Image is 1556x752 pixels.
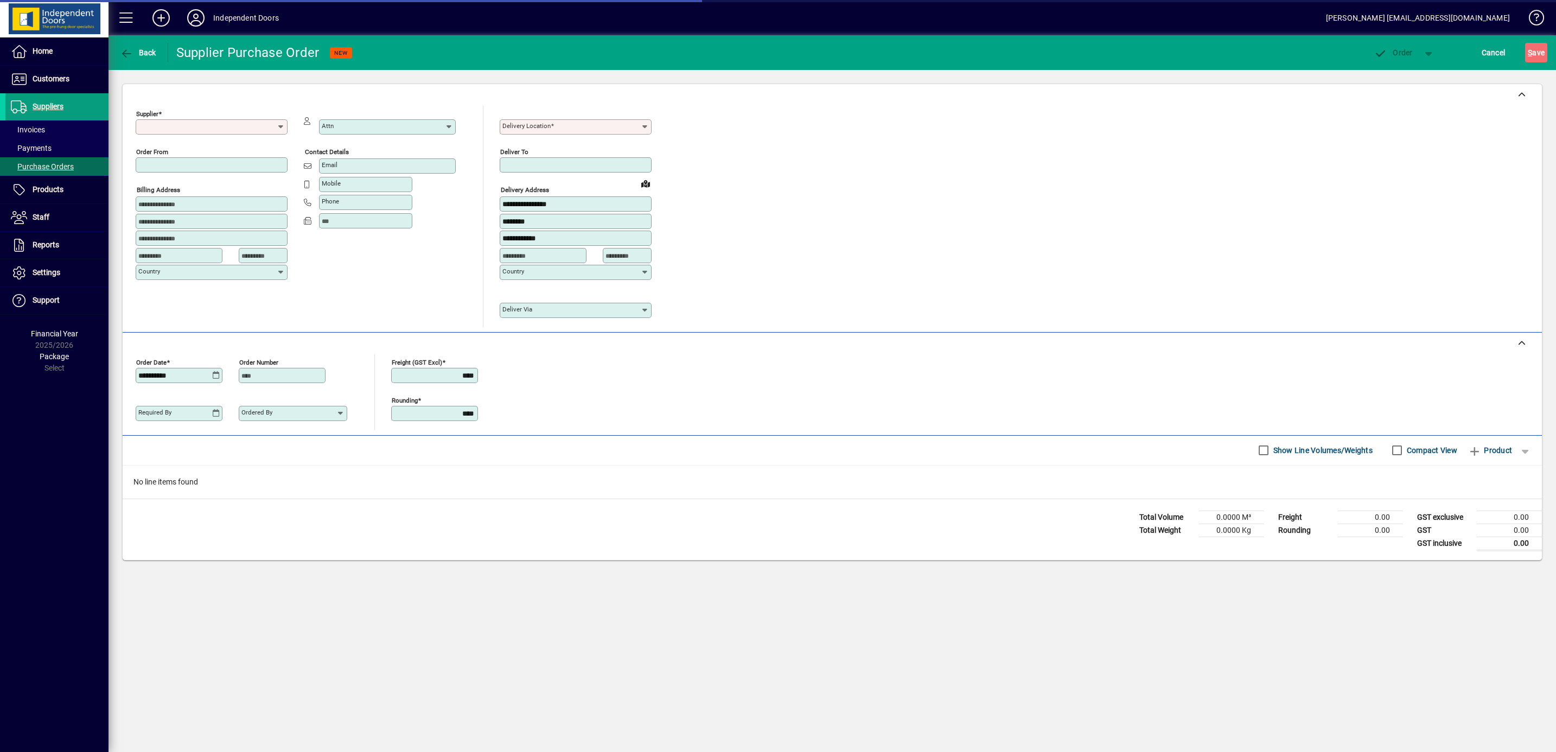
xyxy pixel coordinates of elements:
span: Order [1374,48,1413,57]
span: NEW [334,49,348,56]
td: Rounding [1273,524,1338,537]
mat-label: Attn [322,122,334,130]
button: Profile [178,8,213,28]
mat-label: Order from [136,148,168,156]
div: No line items found [123,466,1542,499]
td: Total Weight [1134,524,1199,537]
button: Back [117,43,159,62]
span: Reports [33,240,59,249]
td: 0.00 [1338,524,1403,537]
a: Home [5,38,109,65]
mat-label: Deliver To [500,148,528,156]
td: GST exclusive [1412,511,1477,524]
mat-label: Required by [138,409,171,416]
mat-label: Country [502,267,524,275]
div: Independent Doors [213,9,279,27]
td: 0.0000 Kg [1199,524,1264,537]
span: Products [33,185,63,194]
span: Home [33,47,53,55]
span: Settings [33,268,60,277]
span: Invoices [11,125,45,134]
div: [PERSON_NAME] [EMAIL_ADDRESS][DOMAIN_NAME] [1326,9,1510,27]
span: Package [40,352,69,361]
mat-label: Phone [322,197,339,205]
span: ave [1528,44,1545,61]
mat-label: Country [138,267,160,275]
a: Staff [5,204,109,231]
a: Purchase Orders [5,157,109,176]
a: View on map [637,175,654,192]
mat-label: Rounding [392,396,418,404]
mat-label: Email [322,161,337,169]
button: Cancel [1479,43,1508,62]
td: 0.0000 M³ [1199,511,1264,524]
span: Back [120,48,156,57]
span: Financial Year [31,329,78,338]
a: Settings [5,259,109,286]
a: Customers [5,66,109,93]
button: Order [1369,43,1418,62]
label: Compact View [1405,445,1457,456]
td: 0.00 [1477,537,1542,550]
label: Show Line Volumes/Weights [1271,445,1373,456]
td: GST [1412,524,1477,537]
button: Save [1525,43,1547,62]
span: Support [33,296,60,304]
td: Total Volume [1134,511,1199,524]
a: Knowledge Base [1521,2,1542,37]
mat-label: Delivery Location [502,122,551,130]
a: Payments [5,139,109,157]
span: Purchase Orders [11,162,74,171]
td: 0.00 [1477,524,1542,537]
mat-label: Order number [239,358,278,366]
td: 0.00 [1477,511,1542,524]
span: Suppliers [33,102,63,111]
a: Support [5,287,109,314]
span: S [1528,48,1532,57]
td: 0.00 [1338,511,1403,524]
div: Supplier Purchase Order [176,44,320,61]
td: Freight [1273,511,1338,524]
span: Cancel [1482,44,1506,61]
span: Staff [33,213,49,221]
app-page-header-button: Back [109,43,168,62]
span: Payments [11,144,52,152]
mat-label: Freight (GST excl) [392,358,442,366]
mat-label: Order date [136,358,167,366]
td: GST inclusive [1412,537,1477,550]
mat-label: Supplier [136,110,158,118]
mat-label: Deliver via [502,305,532,313]
a: Products [5,176,109,203]
mat-label: Mobile [322,180,341,187]
mat-label: Ordered by [241,409,272,416]
a: Invoices [5,120,109,139]
span: Customers [33,74,69,83]
a: Reports [5,232,109,259]
button: Add [144,8,178,28]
